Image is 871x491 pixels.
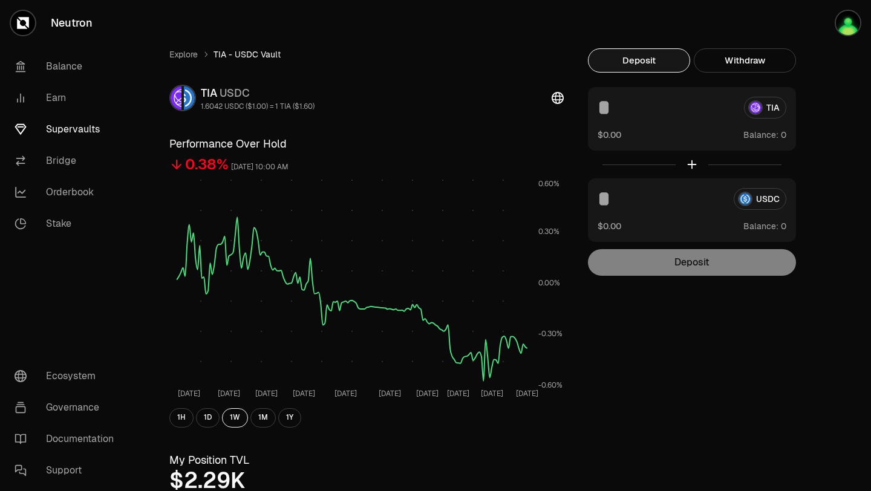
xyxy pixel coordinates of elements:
[185,155,229,174] div: 0.38%
[278,408,301,428] button: 1Y
[836,11,860,35] img: Farfadet X Nano X
[214,48,281,60] span: TIA - USDC Vault
[222,408,248,428] button: 1W
[169,408,194,428] button: 1H
[5,423,131,455] a: Documentation
[5,114,131,145] a: Supervaults
[169,48,564,60] nav: breadcrumb
[5,82,131,114] a: Earn
[231,160,289,174] div: [DATE] 10:00 AM
[743,129,778,141] span: Balance:
[588,48,690,73] button: Deposit
[481,389,503,398] tspan: [DATE]
[538,380,563,390] tspan: -0.60%
[743,220,778,232] span: Balance:
[5,455,131,486] a: Support
[416,389,439,398] tspan: [DATE]
[598,219,621,232] button: $0.00
[516,389,538,398] tspan: [DATE]
[538,227,559,236] tspan: 0.30%
[169,135,564,152] h3: Performance Over Hold
[5,360,131,392] a: Ecosystem
[220,86,250,100] span: USDC
[255,389,278,398] tspan: [DATE]
[196,408,220,428] button: 1D
[379,389,401,398] tspan: [DATE]
[5,208,131,239] a: Stake
[447,389,469,398] tspan: [DATE]
[5,145,131,177] a: Bridge
[201,85,315,102] div: TIA
[171,86,181,110] img: TIA Logo
[250,408,276,428] button: 1M
[538,278,560,288] tspan: 0.00%
[169,48,198,60] a: Explore
[293,389,315,398] tspan: [DATE]
[5,177,131,208] a: Orderbook
[178,389,200,398] tspan: [DATE]
[169,452,564,469] h3: My Position TVL
[538,179,559,189] tspan: 0.60%
[334,389,357,398] tspan: [DATE]
[538,329,563,339] tspan: -0.30%
[598,128,621,141] button: $0.00
[5,392,131,423] a: Governance
[201,102,315,111] div: 1.6042 USDC ($1.00) = 1 TIA ($1.60)
[694,48,796,73] button: Withdraw
[184,86,195,110] img: USDC Logo
[218,389,240,398] tspan: [DATE]
[5,51,131,82] a: Balance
